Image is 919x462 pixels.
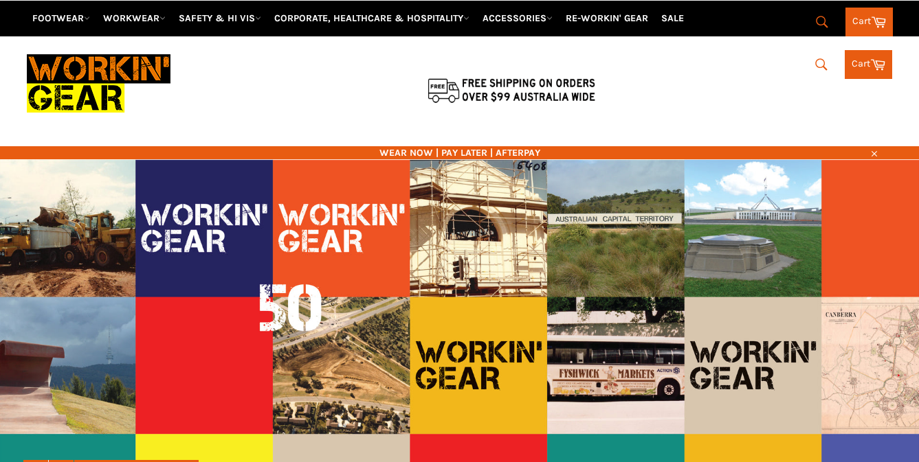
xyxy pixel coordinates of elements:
a: Cart [845,50,892,79]
a: ACCESSORIES [477,6,558,30]
img: Workin Gear leaders in Workwear, Safety Boots, PPE, Uniforms. Australia's No.1 in Workwear [27,45,170,122]
a: SAFETY & HI VIS [173,6,267,30]
a: CORPORATE, HEALTHCARE & HOSPITALITY [269,6,475,30]
a: Cart [845,8,893,36]
a: SALE [656,6,689,30]
a: RE-WORKIN' GEAR [560,6,654,30]
a: WORKWEAR [98,6,171,30]
img: Flat $9.95 shipping Australia wide [425,76,597,104]
span: WEAR NOW | PAY LATER | AFTERPAY [27,146,893,159]
a: FOOTWEAR [27,6,96,30]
